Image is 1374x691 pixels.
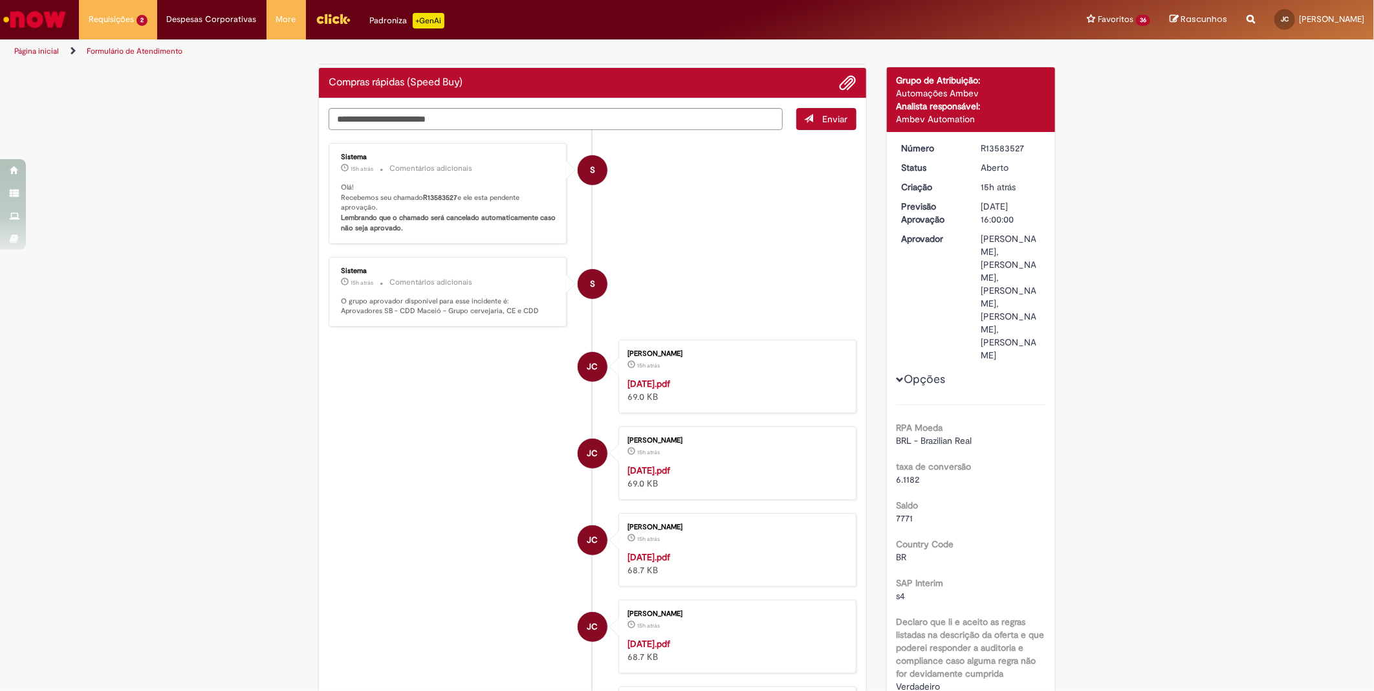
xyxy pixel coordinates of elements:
span: 15h atrás [637,535,660,543]
div: Juan Gabriel Franca Canon [578,525,607,555]
span: 15h atrás [981,181,1016,193]
span: Rascunhos [1181,13,1227,25]
a: Rascunhos [1170,14,1227,26]
a: [DATE].pdf [627,465,670,476]
time: 30/09/2025 18:29:32 [981,181,1016,193]
b: taxa de conversão [897,461,972,472]
span: 15h atrás [351,165,373,173]
div: Juan Gabriel Franca Canon [578,352,607,382]
time: 30/09/2025 18:29:27 [637,362,660,369]
b: SAP Interim [897,577,944,589]
span: Requisições [89,13,134,26]
div: 69.0 KB [627,464,843,490]
div: [DATE] 16:00:00 [981,200,1041,226]
span: S [590,155,595,186]
span: Enviar [823,113,848,125]
b: Lembrando que o chamado será cancelado automaticamente caso não seja aprovado. [341,213,558,233]
div: 30/09/2025 18:29:32 [981,181,1041,193]
span: BRL - Brazilian Real [897,435,972,446]
dt: Número [892,142,972,155]
span: BR [897,551,907,563]
div: 68.7 KB [627,637,843,663]
span: JC [587,351,598,382]
dt: Criação [892,181,972,193]
p: Olá! Recebemos seu chamado e ele esta pendente aprovação. [341,182,556,234]
span: JC [587,611,598,642]
div: Juan Gabriel Franca Canon [578,612,607,642]
span: 2 [136,15,147,26]
b: R13583527 [423,193,457,203]
span: 15h atrás [351,279,373,287]
img: ServiceNow [1,6,68,32]
span: Favoritos [1098,13,1133,26]
div: Aberto [981,161,1041,174]
div: Sistema [341,153,556,161]
div: [PERSON_NAME] [627,610,843,618]
span: 15h atrás [637,622,660,630]
span: JC [1281,15,1289,23]
div: Juan Gabriel Franca Canon [578,439,607,468]
div: 68.7 KB [627,551,843,576]
div: System [578,269,607,299]
b: RPA Moeda [897,422,943,433]
span: 6.1182 [897,474,920,485]
b: Declaro que li e aceito as regras listadas na descrição da oferta e que poderei responder a audit... [897,616,1045,679]
span: Despesas Corporativas [167,13,257,26]
time: 30/09/2025 18:29:44 [351,165,373,173]
div: R13583527 [981,142,1041,155]
b: Country Code [897,538,954,550]
p: +GenAi [413,13,444,28]
a: Página inicial [14,46,59,56]
img: click_logo_yellow_360x200.png [316,9,351,28]
dt: Aprovador [892,232,972,245]
a: Formulário de Atendimento [87,46,182,56]
button: Adicionar anexos [840,74,856,91]
span: JC [587,438,598,469]
span: 15h atrás [637,362,660,369]
time: 30/09/2025 18:29:27 [637,535,660,543]
time: 30/09/2025 18:29:41 [351,279,373,287]
textarea: Digite sua mensagem aqui... [329,108,783,130]
span: 15h atrás [637,448,660,456]
div: [PERSON_NAME] [627,437,843,444]
div: Sistema [341,267,556,275]
div: 69.0 KB [627,377,843,403]
dt: Status [892,161,972,174]
div: System [578,155,607,185]
dt: Previsão Aprovação [892,200,972,226]
div: Grupo de Atribuição: [897,74,1046,87]
div: Automações Ambev [897,87,1046,100]
a: [DATE].pdf [627,551,670,563]
small: Comentários adicionais [389,277,472,288]
h2: Compras rápidas (Speed Buy) Histórico de tíquete [329,77,463,89]
div: [PERSON_NAME], [PERSON_NAME], [PERSON_NAME], [PERSON_NAME], [PERSON_NAME] [981,232,1041,362]
b: Saldo [897,499,919,511]
div: Padroniza [370,13,444,28]
span: More [276,13,296,26]
span: JC [587,525,598,556]
a: [DATE].pdf [627,638,670,650]
span: s4 [897,590,906,602]
p: O grupo aprovador disponível para esse incidente é: Aprovadores SB - CDD Maceió - Grupo cervejari... [341,296,556,316]
div: Analista responsável: [897,100,1046,113]
small: Comentários adicionais [389,163,472,174]
a: [DATE].pdf [627,378,670,389]
div: [PERSON_NAME] [627,350,843,358]
button: Enviar [796,108,856,130]
time: 30/09/2025 18:29:27 [637,448,660,456]
ul: Trilhas de página [10,39,906,63]
time: 30/09/2025 18:29:27 [637,622,660,630]
span: S [590,269,595,300]
span: 36 [1136,15,1150,26]
div: Ambev Automation [897,113,1046,126]
div: [PERSON_NAME] [627,523,843,531]
span: [PERSON_NAME] [1299,14,1364,25]
span: 7771 [897,512,913,524]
